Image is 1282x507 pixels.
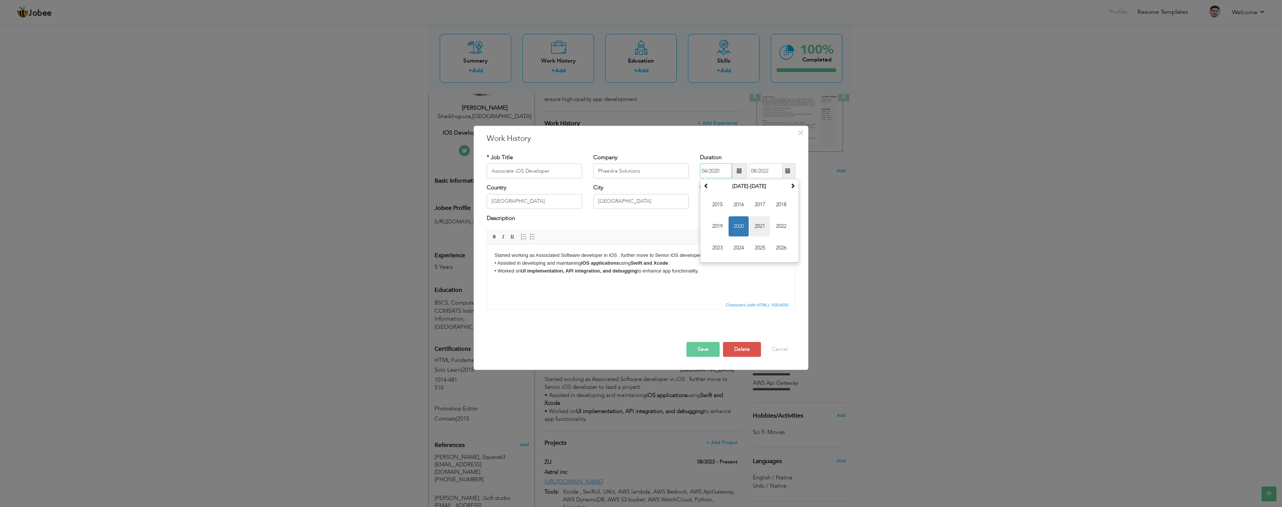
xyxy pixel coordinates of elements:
[795,127,806,139] button: Close
[487,214,515,222] label: Description
[508,233,517,241] a: Underline
[520,233,528,241] a: Insert/Remove Numbered List
[487,154,513,161] label: * Job Title
[528,233,537,241] a: Insert/Remove Bulleted List
[749,164,783,179] input: Present
[764,342,795,357] button: Cancel
[593,154,618,161] label: Company
[700,154,721,161] label: Duration
[729,195,749,215] span: 2016
[771,217,791,237] span: 2022
[487,245,795,300] iframe: Rich Text Editor, workEditor
[724,302,790,309] span: Characters (with HTML): 405/4000
[707,217,727,237] span: 2019
[711,181,788,192] th: Select Decade
[798,126,804,139] span: ×
[729,217,749,237] span: 2020
[686,342,720,357] button: Save
[487,184,506,192] label: Country
[729,238,749,258] span: 2024
[750,217,770,237] span: 2021
[723,342,761,357] button: Delete
[700,164,732,179] input: From
[707,195,727,215] span: 2015
[499,233,508,241] a: Italic
[790,183,795,189] span: Next Decade
[750,195,770,215] span: 2017
[771,195,791,215] span: 2018
[724,302,791,309] div: Statistics
[704,183,709,189] span: Previous Decade
[771,238,791,258] span: 2026
[750,238,770,258] span: 2025
[593,184,603,192] label: City
[707,238,727,258] span: 2023
[490,233,499,241] a: Bold
[487,133,795,144] h3: Work History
